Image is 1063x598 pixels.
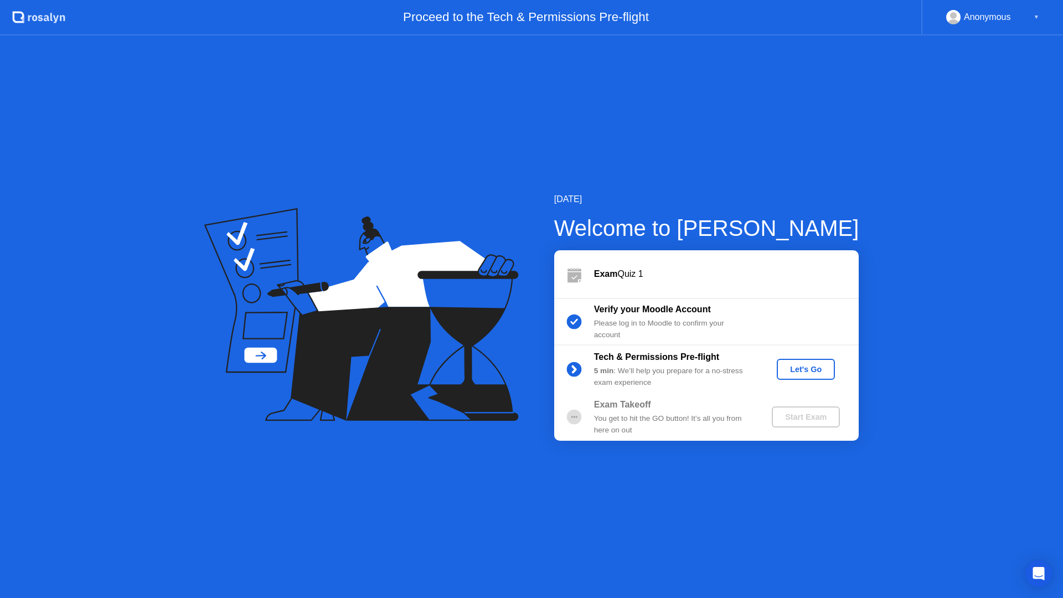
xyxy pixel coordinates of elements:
[1034,10,1039,24] div: ▼
[1025,560,1052,587] div: Open Intercom Messenger
[594,365,754,388] div: : We’ll help you prepare for a no-stress exam experience
[777,359,835,380] button: Let's Go
[776,413,835,421] div: Start Exam
[594,352,719,362] b: Tech & Permissions Pre-flight
[781,365,830,374] div: Let's Go
[964,10,1011,24] div: Anonymous
[772,406,840,427] button: Start Exam
[594,413,754,436] div: You get to hit the GO button! It’s all you from here on out
[554,193,859,206] div: [DATE]
[594,367,614,375] b: 5 min
[594,400,651,409] b: Exam Takeoff
[594,267,859,281] div: Quiz 1
[594,318,754,341] div: Please log in to Moodle to confirm your account
[554,212,859,245] div: Welcome to [PERSON_NAME]
[594,305,711,314] b: Verify your Moodle Account
[594,269,618,279] b: Exam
